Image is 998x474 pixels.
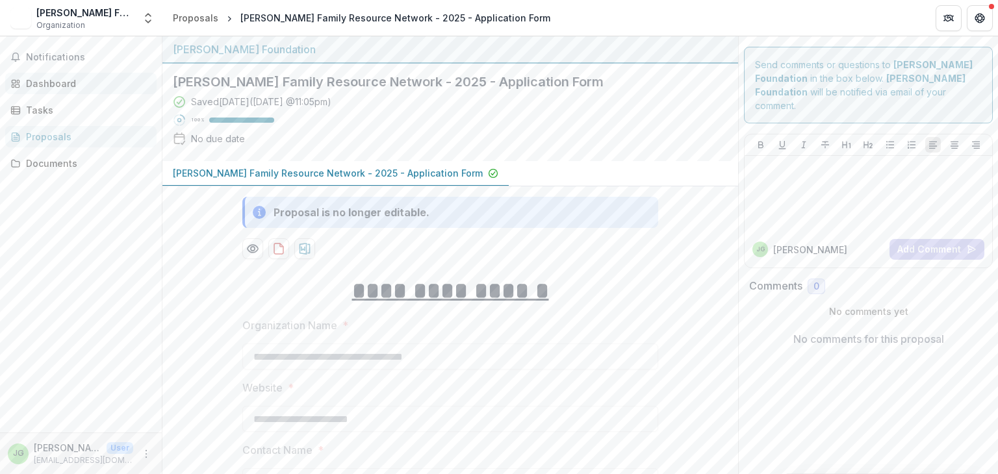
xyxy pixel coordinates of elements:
[191,132,245,145] div: No due date
[168,8,224,27] a: Proposals
[753,137,769,153] button: Bold
[5,99,157,121] a: Tasks
[36,19,85,31] span: Organization
[268,238,289,259] button: download-proposal
[5,73,157,94] a: Dashboard
[13,449,24,458] div: Janna Gordon
[191,95,331,108] div: Saved [DATE] ( [DATE] @ 11:05pm )
[882,137,898,153] button: Bullet List
[107,442,133,454] p: User
[36,6,134,19] div: [PERSON_NAME] Family Resource Network
[749,305,988,318] p: No comments yet
[860,137,876,153] button: Heading 2
[242,380,283,395] p: Website
[138,446,154,462] button: More
[191,116,204,125] p: 100 %
[889,239,984,260] button: Add Comment
[749,280,802,292] h2: Comments
[168,8,556,27] nav: breadcrumb
[34,455,133,466] p: [EMAIL_ADDRESS][DOMAIN_NAME]
[294,238,315,259] button: download-proposal
[26,130,146,143] div: Proposals
[773,243,847,256] p: [PERSON_NAME]
[5,153,157,174] a: Documents
[813,281,819,292] span: 0
[240,11,550,25] div: [PERSON_NAME] Family Resource Network - 2025 - Application Form
[817,137,833,153] button: Strike
[925,137,941,153] button: Align Left
[796,137,812,153] button: Italicize
[34,441,101,455] p: [PERSON_NAME]
[904,137,919,153] button: Ordered List
[242,238,263,259] button: Preview 93d505c7-57ee-420f-bdc8-a787a2e70d0c-0.pdf
[274,205,429,220] div: Proposal is no longer editable.
[5,47,157,68] button: Notifications
[936,5,962,31] button: Partners
[5,126,157,147] a: Proposals
[242,318,337,333] p: Organization Name
[26,52,151,63] span: Notifications
[774,137,790,153] button: Underline
[793,331,944,347] p: No comments for this proposal
[26,156,146,170] div: Documents
[139,5,157,31] button: Open entity switcher
[947,137,962,153] button: Align Center
[839,137,854,153] button: Heading 1
[756,246,765,253] div: Janna Gordon
[968,137,984,153] button: Align Right
[10,8,31,29] img: Brooke Hancock Family Resource Network
[744,47,993,123] div: Send comments or questions to in the box below. will be notified via email of your comment.
[173,11,218,25] div: Proposals
[173,166,483,180] p: [PERSON_NAME] Family Resource Network - 2025 - Application Form
[967,5,993,31] button: Get Help
[242,442,313,458] p: Contact Name
[173,74,707,90] h2: [PERSON_NAME] Family Resource Network - 2025 - Application Form
[26,103,146,117] div: Tasks
[26,77,146,90] div: Dashboard
[173,42,728,57] div: [PERSON_NAME] Foundation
